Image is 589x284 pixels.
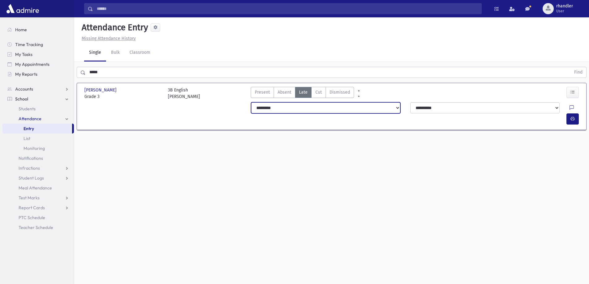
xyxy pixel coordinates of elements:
a: Notifications [2,153,74,163]
span: Attendance [19,116,41,121]
a: Bulk [106,44,125,61]
a: Test Marks [2,193,74,203]
a: Monitoring [2,143,74,153]
span: Notifications [19,155,43,161]
a: Accounts [2,84,74,94]
a: PTC Schedule [2,213,74,223]
span: Test Marks [19,195,40,201]
button: Find [570,67,586,78]
a: Student Logs [2,173,74,183]
span: My Appointments [15,61,49,67]
span: Meal Attendance [19,185,52,191]
span: Monitoring [23,146,45,151]
span: Students [19,106,36,112]
a: Classroom [125,44,155,61]
a: Teacher Schedule [2,223,74,232]
span: Infractions [19,165,40,171]
span: My Tasks [15,52,32,57]
a: Entry [2,124,72,134]
input: Search [93,3,481,14]
span: Report Cards [19,205,45,210]
div: AttTypes [251,87,354,100]
a: Students [2,104,74,114]
a: Infractions [2,163,74,173]
a: Home [2,25,74,35]
span: Accounts [15,86,33,92]
img: AdmirePro [5,2,41,15]
span: List [23,136,30,141]
span: Late [299,89,308,95]
a: List [2,134,74,143]
span: Present [255,89,270,95]
span: Entry [23,126,34,131]
a: My Appointments [2,59,74,69]
span: PTC Schedule [19,215,45,220]
a: My Tasks [2,49,74,59]
span: Absent [278,89,291,95]
span: My Reports [15,71,37,77]
span: School [15,96,28,102]
span: [PERSON_NAME] [84,87,118,93]
a: Time Tracking [2,40,74,49]
span: Time Tracking [15,42,43,47]
span: User [556,9,573,14]
span: Dismissed [330,89,350,95]
a: Meal Attendance [2,183,74,193]
h5: Attendance Entry [79,22,148,33]
a: My Reports [2,69,74,79]
span: rhandler [556,4,573,9]
span: Teacher Schedule [19,225,53,230]
div: 3B English [PERSON_NAME] [168,87,200,100]
span: Home [15,27,27,32]
span: Cut [315,89,322,95]
span: Student Logs [19,175,44,181]
span: Grade 3 [84,93,162,100]
a: Single [84,44,106,61]
a: Report Cards [2,203,74,213]
a: Attendance [2,114,74,124]
a: Missing Attendance History [79,36,136,41]
u: Missing Attendance History [82,36,136,41]
a: School [2,94,74,104]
